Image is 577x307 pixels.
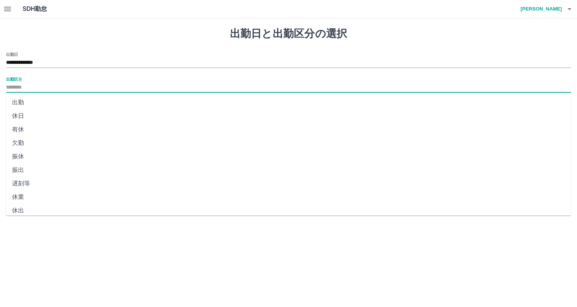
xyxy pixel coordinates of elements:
[6,27,571,40] h1: 出勤日と出勤区分の選択
[6,150,571,163] li: 振休
[6,177,571,190] li: 遅刻等
[6,136,571,150] li: 欠勤
[6,96,571,109] li: 出勤
[6,51,18,57] label: 出勤日
[6,163,571,177] li: 振出
[6,76,22,82] label: 出勤区分
[6,123,571,136] li: 有休
[6,109,571,123] li: 休日
[6,204,571,217] li: 休出
[6,190,571,204] li: 休業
